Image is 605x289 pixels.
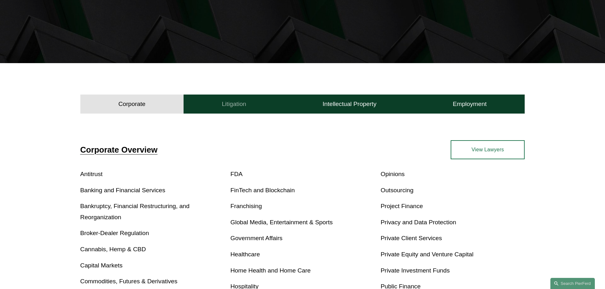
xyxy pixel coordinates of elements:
a: Private Client Services [380,235,442,241]
a: Healthcare [231,251,260,258]
h4: Litigation [222,100,246,108]
a: FDA [231,171,243,177]
a: Private Equity and Venture Capital [380,251,473,258]
a: Antitrust [80,171,103,177]
a: Search this site [550,278,595,289]
a: Broker-Dealer Regulation [80,230,149,236]
a: Capital Markets [80,262,123,269]
a: Outsourcing [380,187,413,194]
a: Opinions [380,171,405,177]
h4: Employment [453,100,487,108]
a: Project Finance [380,203,423,209]
a: Franchising [231,203,262,209]
a: Banking and Financial Services [80,187,165,194]
a: Privacy and Data Protection [380,219,456,226]
a: Bankruptcy, Financial Restructuring, and Reorganization [80,203,190,220]
a: Private Investment Funds [380,267,450,274]
a: Home Health and Home Care [231,267,311,274]
a: Corporate Overview [80,145,158,154]
a: Government Affairs [231,235,283,241]
a: FinTech and Blockchain [231,187,295,194]
a: Commodities, Futures & Derivatives [80,278,178,285]
h4: Intellectual Property [323,100,377,108]
a: Global Media, Entertainment & Sports [231,219,333,226]
a: Cannabis, Hemp & CBD [80,246,146,253]
h4: Corporate [118,100,145,108]
a: View Lawyers [451,140,525,159]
